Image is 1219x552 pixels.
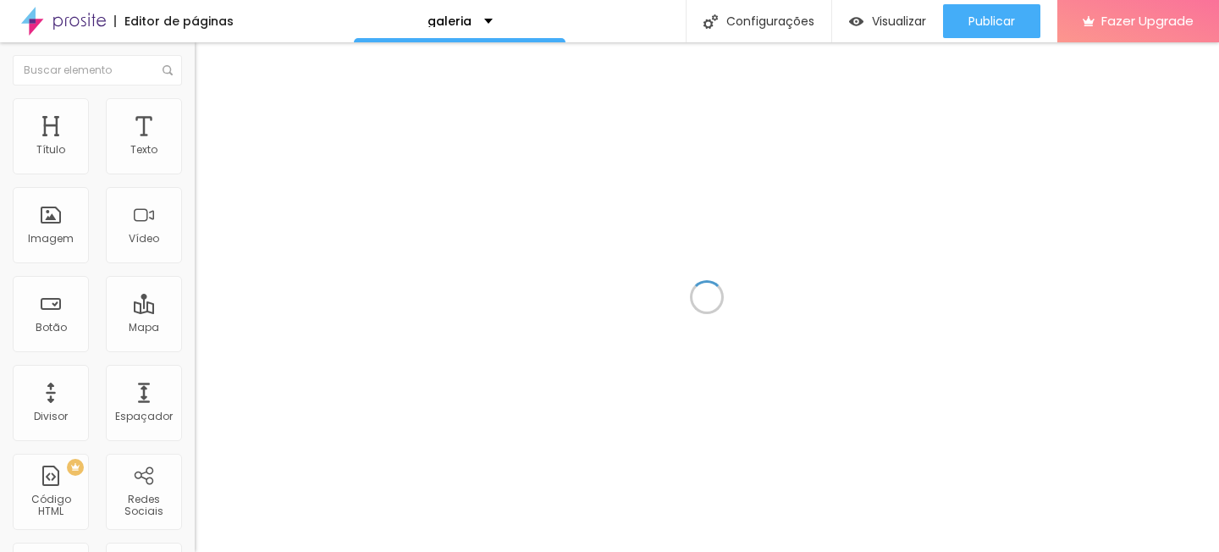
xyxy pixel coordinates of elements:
div: Botão [36,322,67,334]
div: Vídeo [129,233,159,245]
img: Icone [703,14,718,29]
div: Divisor [34,411,68,422]
input: Buscar elemento [13,55,182,86]
img: view-1.svg [849,14,863,29]
span: Publicar [968,14,1015,28]
div: Redes Sociais [110,494,177,518]
button: Visualizar [832,4,943,38]
div: Mapa [129,322,159,334]
p: galeria [427,15,472,27]
span: Fazer Upgrade [1101,14,1194,28]
div: Espaçador [115,411,173,422]
div: Texto [130,144,157,156]
div: Código HTML [17,494,84,518]
span: Visualizar [872,14,926,28]
div: Título [36,144,65,156]
div: Editor de páginas [114,15,234,27]
div: Imagem [28,233,74,245]
img: Icone [163,65,173,75]
button: Publicar [943,4,1040,38]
